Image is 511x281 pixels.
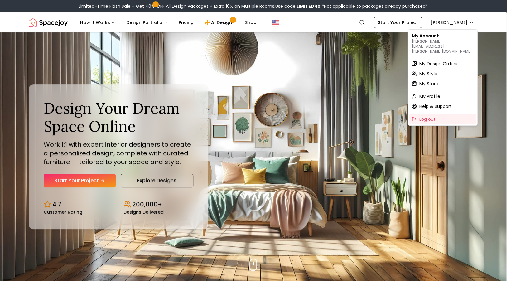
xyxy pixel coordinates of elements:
[419,70,437,77] span: My Style
[419,93,440,99] span: My Profile
[419,61,457,67] span: My Design Orders
[409,101,476,111] a: Help & Support
[409,59,476,69] a: My Design Orders
[409,91,476,101] a: My Profile
[409,31,476,56] div: My Account
[409,69,476,79] a: My Style
[419,116,436,122] span: Log out
[412,39,474,54] p: [PERSON_NAME][EMAIL_ADDRESS][PERSON_NAME][DOMAIN_NAME]
[419,103,452,109] span: Help & Support
[419,80,438,87] span: My Store
[408,29,478,126] div: [PERSON_NAME]
[409,79,476,89] a: My Store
